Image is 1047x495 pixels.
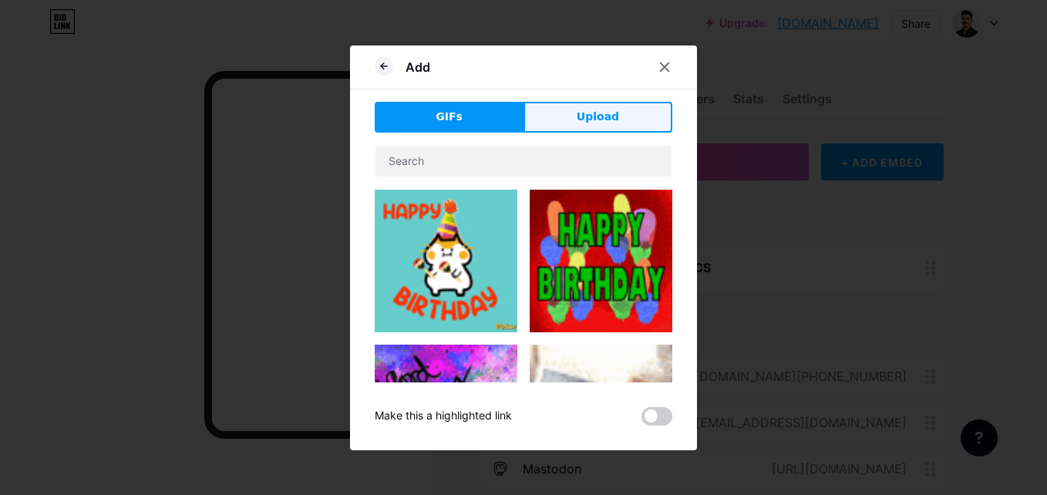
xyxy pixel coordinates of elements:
[375,345,517,487] img: Gihpy
[523,102,672,133] button: Upload
[375,190,517,332] img: Gihpy
[436,109,463,125] span: GIFs
[375,146,672,177] input: Search
[406,58,430,76] div: Add
[577,109,619,125] span: Upload
[375,102,523,133] button: GIFs
[530,190,672,332] img: Gihpy
[375,407,512,426] div: Make this a highlighted link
